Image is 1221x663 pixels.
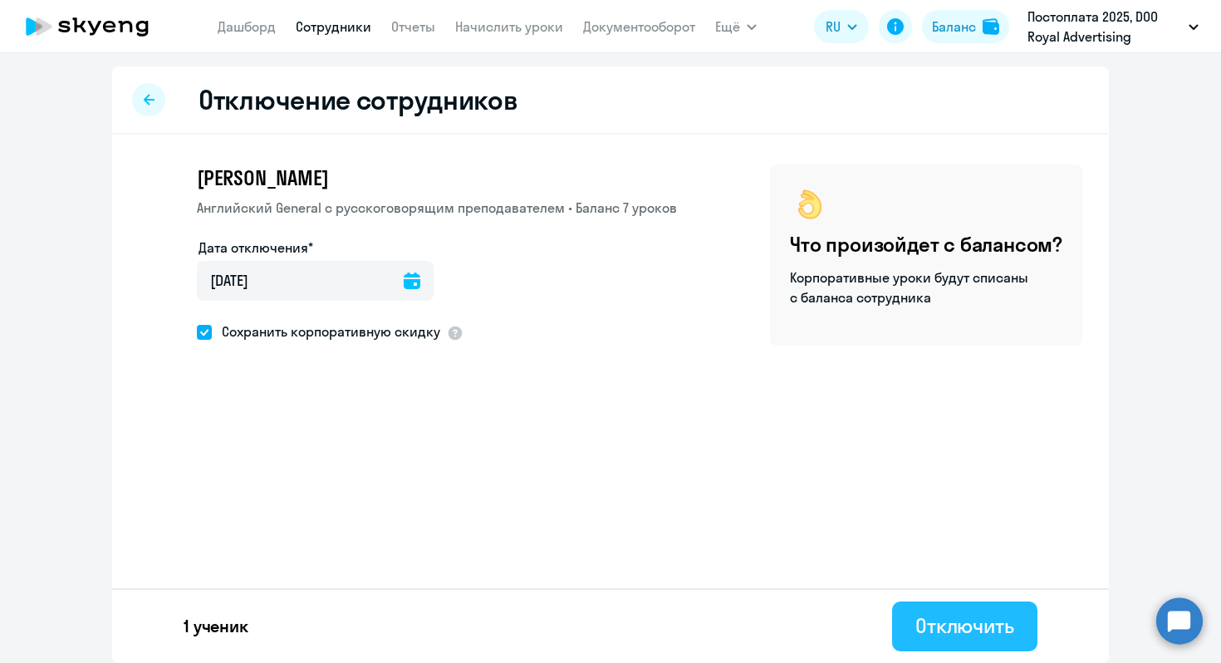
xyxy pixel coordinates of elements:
button: RU [814,10,869,43]
img: balance [983,18,999,35]
label: Дата отключения* [199,238,313,258]
p: Постоплата 2025, DOO Royal Advertising [1027,7,1182,47]
button: Балансbalance [922,10,1009,43]
input: дд.мм.гггг [197,261,434,301]
img: ok [790,184,830,224]
span: Ещё [715,17,740,37]
span: Сохранить корпоративную скидку [212,322,440,341]
div: Отключить [915,612,1014,639]
p: Корпоративные уроки будут списаны с баланса сотрудника [790,268,1031,307]
div: Баланс [932,17,976,37]
a: Дашборд [218,18,276,35]
a: Начислить уроки [455,18,563,35]
p: 1 ученик [184,615,248,638]
button: Отключить [892,602,1037,651]
h4: Что произойдет с балансом? [790,231,1062,258]
h2: Отключение сотрудников [199,83,517,116]
button: Ещё [715,10,757,43]
span: [PERSON_NAME] [197,165,328,191]
a: Документооборот [583,18,695,35]
button: Постоплата 2025, DOO Royal Advertising [1019,7,1207,47]
a: Отчеты [391,18,435,35]
a: Сотрудники [296,18,371,35]
p: Английский General с русскоговорящим преподавателем • Баланс 7 уроков [197,198,677,218]
span: RU [826,17,841,37]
